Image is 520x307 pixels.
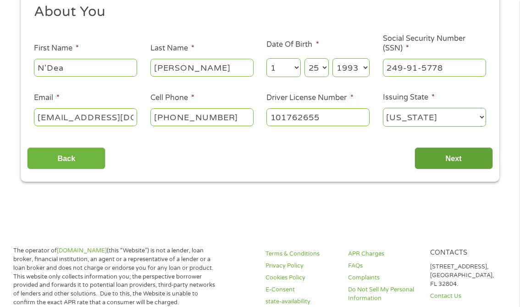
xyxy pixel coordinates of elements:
label: Issuing State [383,93,435,102]
a: FAQs [348,262,419,270]
a: Complaints [348,274,419,282]
a: Cookies Policy [266,274,337,282]
input: (541) 754-3010 [150,108,254,126]
label: Email [34,93,60,103]
h2: About You [34,3,480,21]
p: [STREET_ADDRESS], [GEOGRAPHIC_DATA], FL 32804. [430,262,501,289]
label: Last Name [150,44,194,53]
a: Terms & Conditions [266,250,337,258]
a: APR Charges [348,250,419,258]
input: Back [27,147,105,170]
label: Date Of Birth [266,40,319,50]
a: Privacy Policy [266,262,337,270]
input: Next [415,147,493,170]
label: Social Security Number (SSN) [383,34,486,53]
label: First Name [34,44,79,53]
label: Cell Phone [150,93,194,103]
label: Driver License Number [266,93,353,103]
input: John [34,59,137,76]
a: Contact Us [430,292,501,301]
input: Smith [150,59,254,76]
a: [DOMAIN_NAME] [57,247,107,254]
a: state-availability [266,297,337,306]
a: Do Not Sell My Personal Information [348,285,419,303]
p: The operator of (this “Website”) is not a lender, loan broker, financial institution, an agent or... [13,246,219,307]
a: E-Consent [266,285,337,294]
input: 078-05-1120 [383,59,486,76]
h4: Contacts [430,249,501,257]
input: john@gmail.com [34,108,137,126]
